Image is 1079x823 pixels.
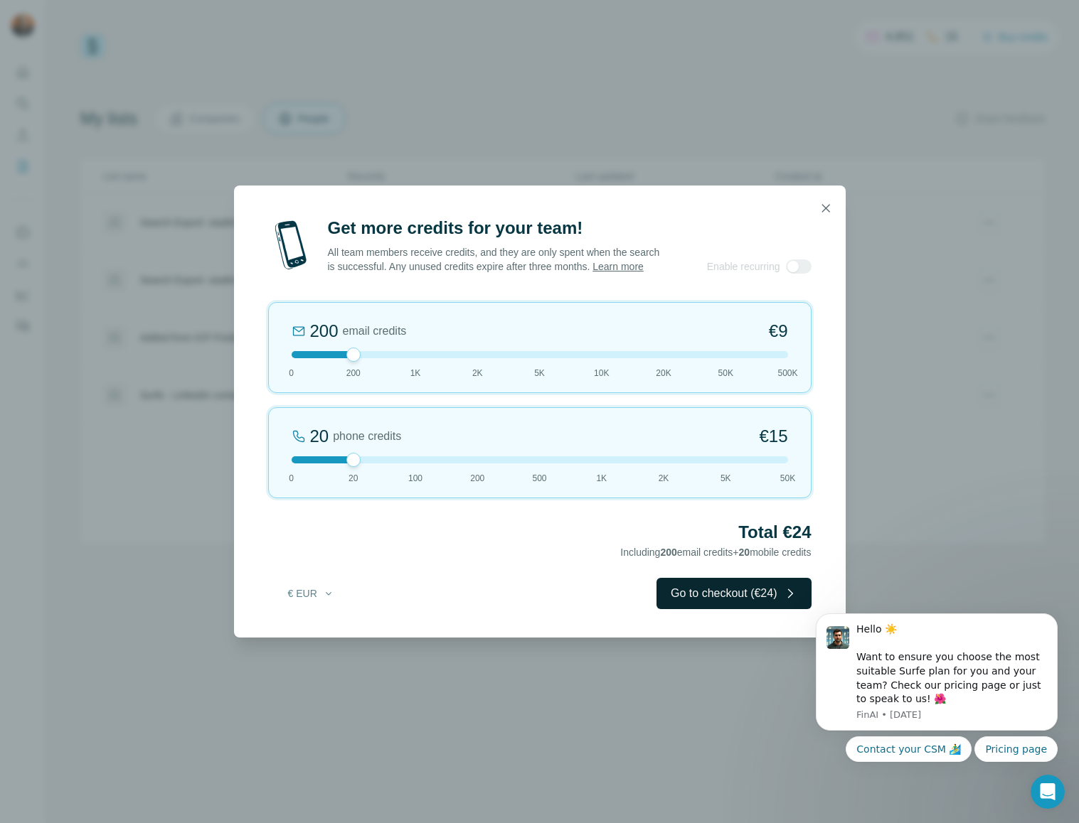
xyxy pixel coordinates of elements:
[594,367,609,380] span: 10K
[794,566,1079,785] iframe: Intercom notifications message
[769,320,788,343] span: €9
[410,367,421,380] span: 1K
[343,323,407,340] span: email credits
[534,367,545,380] span: 5K
[346,367,361,380] span: 200
[532,472,546,485] span: 500
[472,367,483,380] span: 2K
[660,547,676,558] span: 200
[777,367,797,380] span: 500K
[470,472,484,485] span: 200
[657,578,811,609] button: Go to checkout (€24)
[759,425,787,448] span: €15
[721,472,731,485] span: 5K
[289,367,294,380] span: 0
[592,261,644,272] a: Learn more
[268,521,812,544] h2: Total €24
[408,472,422,485] span: 100
[707,259,780,274] span: Enable recurring
[333,428,401,445] span: phone credits
[328,245,661,274] p: All team members receive credits, and they are only spent when the search is successful. Any unus...
[718,367,733,380] span: 50K
[656,367,671,380] span: 20K
[780,472,795,485] span: 50K
[620,547,811,558] span: Including email credits + mobile credits
[278,581,344,606] button: € EUR
[659,472,669,485] span: 2K
[310,320,339,343] div: 200
[596,472,607,485] span: 1K
[310,425,329,448] div: 20
[739,547,750,558] span: 20
[268,217,314,274] img: mobile-phone
[289,472,294,485] span: 0
[1031,775,1065,809] iframe: Intercom live chat
[349,472,358,485] span: 20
